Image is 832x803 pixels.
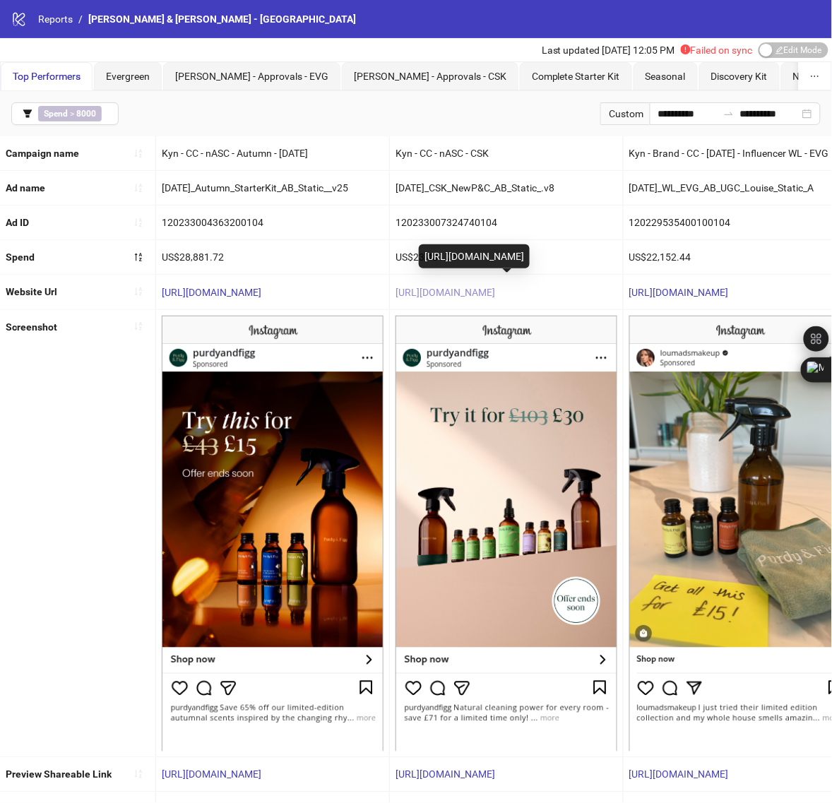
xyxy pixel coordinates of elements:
[162,316,384,751] img: Screenshot 120233004363200104
[156,136,389,170] div: Kyn - CC - nASC - Autumn - [DATE]
[106,71,150,82] span: Evergreen
[88,13,356,25] span: [PERSON_NAME] & [PERSON_NAME] - [GEOGRAPHIC_DATA]
[6,251,35,263] b: Spend
[629,287,729,298] a: [URL][DOMAIN_NAME]
[133,321,143,331] span: sort-ascending
[35,11,76,27] a: Reports
[6,769,112,780] b: Preview Shareable Link
[13,71,81,82] span: Top Performers
[810,71,820,81] span: ellipsis
[390,240,623,274] div: US$23,481.71
[396,769,495,780] a: [URL][DOMAIN_NAME]
[133,252,143,262] span: sort-descending
[681,44,753,56] span: Failed on sync
[396,316,617,751] img: Screenshot 120233007324740104
[723,108,735,119] span: swap-right
[156,206,389,239] div: 120233004363200104
[38,106,102,121] span: >
[723,108,735,119] span: to
[76,109,96,119] b: 8000
[162,287,261,298] a: [URL][DOMAIN_NAME]
[390,171,623,205] div: [DATE]_CSK_NewP&C_AB_Static_.v8
[6,182,45,194] b: Ad name
[44,109,68,119] b: Spend
[390,136,623,170] div: Kyn - CC - nASC - CSK
[681,44,691,54] span: exclamation-circle
[133,287,143,297] span: sort-ascending
[133,148,143,158] span: sort-ascending
[6,148,79,159] b: Campaign name
[156,171,389,205] div: [DATE]_Autumn_StarterKit_AB_Static__v25
[23,109,32,119] span: filter
[542,44,675,56] span: Last updated [DATE] 12:05 PM
[133,769,143,779] span: sort-ascending
[354,71,506,82] span: [PERSON_NAME] - Approvals - CSK
[6,286,57,297] b: Website Url
[78,11,83,27] li: /
[646,71,686,82] span: Seasonal
[6,217,29,228] b: Ad ID
[11,102,119,125] button: Spend > 8000
[162,769,261,780] a: [URL][DOMAIN_NAME]
[390,206,623,239] div: 120233007324740104
[600,102,650,125] div: Custom
[532,71,620,82] span: Complete Starter Kit
[6,321,57,333] b: Screenshot
[419,244,530,268] div: [URL][DOMAIN_NAME]
[711,71,768,82] span: Discovery Kit
[629,769,729,780] a: [URL][DOMAIN_NAME]
[133,183,143,193] span: sort-ascending
[133,218,143,227] span: sort-ascending
[396,287,495,298] a: [URL][DOMAIN_NAME]
[175,71,328,82] span: [PERSON_NAME] - Approvals - EVG
[156,240,389,274] div: US$28,881.72
[799,62,831,90] button: ellipsis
